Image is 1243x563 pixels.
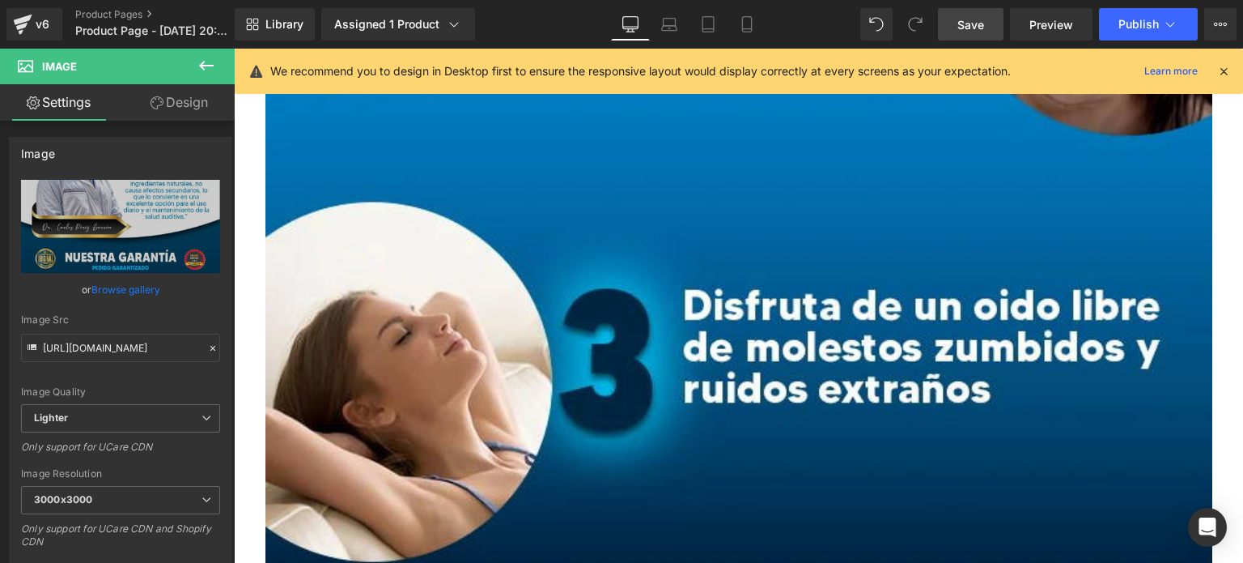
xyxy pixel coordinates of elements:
[1118,18,1159,31] span: Publish
[34,412,68,424] b: Lighter
[121,84,238,121] a: Design
[21,138,55,160] div: Image
[91,275,160,304] a: Browse gallery
[21,522,220,559] div: Only support for UCare CDN and Shopify CDN
[6,8,62,41] a: v6
[270,62,1011,80] p: We recommend you to design in Desktop first to ensure the responsive layout would display correct...
[21,314,220,326] div: Image Src
[860,8,893,41] button: Undo
[21,334,220,362] input: Link
[650,8,689,41] a: Laptop
[957,16,984,33] span: Save
[75,24,231,37] span: Product Page - [DATE] 20:07:32
[42,60,77,73] span: Image
[899,8,931,41] button: Redo
[1138,62,1204,81] a: Learn more
[21,386,220,398] div: Image Quality
[334,16,462,32] div: Assigned 1 Product
[32,14,53,35] div: v6
[21,441,220,464] div: Only support for UCare CDN
[728,8,766,41] a: Mobile
[21,281,220,298] div: or
[75,8,261,21] a: Product Pages
[1204,8,1237,41] button: More
[1029,16,1073,33] span: Preview
[611,8,650,41] a: Desktop
[689,8,728,41] a: Tablet
[1010,8,1092,41] a: Preview
[265,17,303,32] span: Library
[34,493,92,505] b: 3000x3000
[235,8,315,41] a: New Library
[21,468,220,480] div: Image Resolution
[1188,508,1227,547] div: Open Intercom Messenger
[1099,8,1198,41] button: Publish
